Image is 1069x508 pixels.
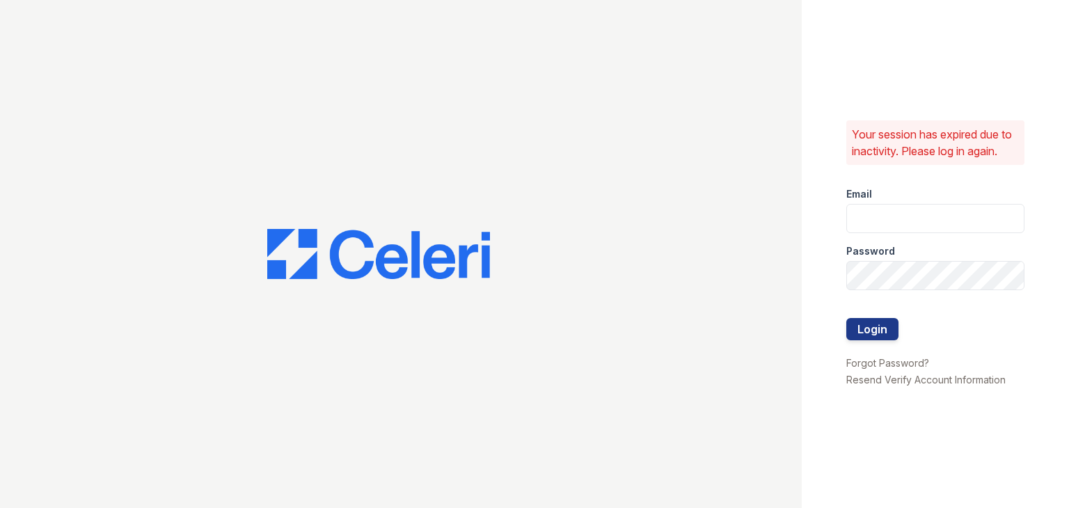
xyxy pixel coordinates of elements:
[846,318,898,340] button: Login
[267,229,490,279] img: CE_Logo_Blue-a8612792a0a2168367f1c8372b55b34899dd931a85d93a1a3d3e32e68fde9ad4.png
[846,374,1006,386] a: Resend Verify Account Information
[846,187,872,201] label: Email
[846,357,929,369] a: Forgot Password?
[852,126,1019,159] p: Your session has expired due to inactivity. Please log in again.
[846,244,895,258] label: Password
